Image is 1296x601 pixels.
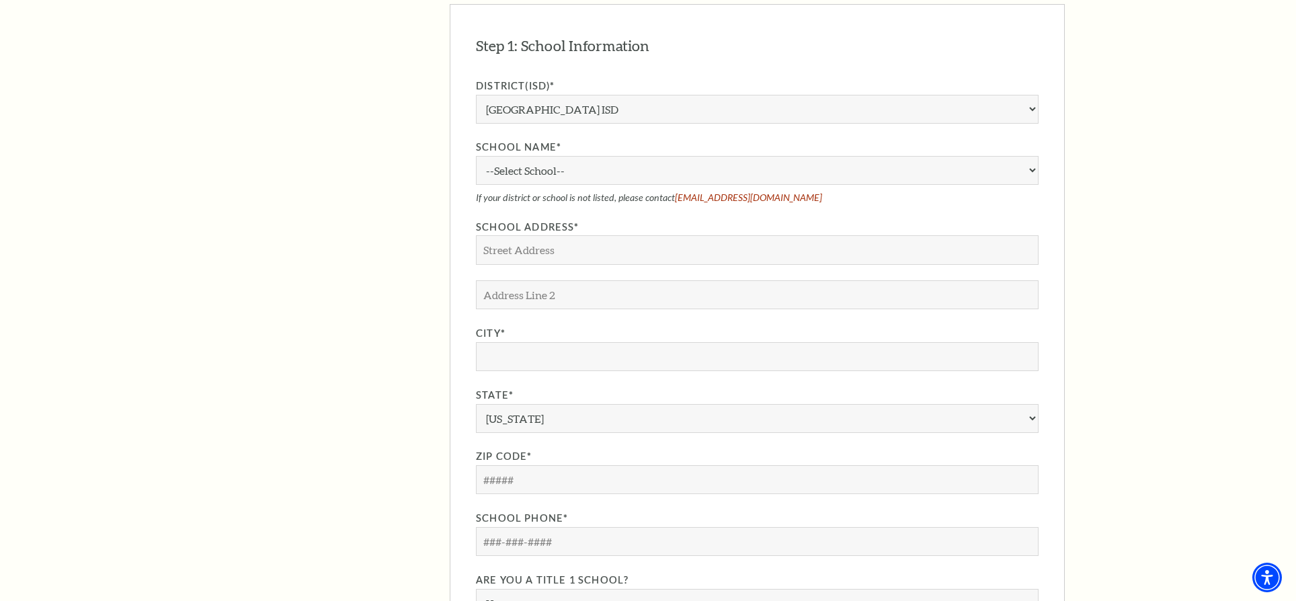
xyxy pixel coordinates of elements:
input: ##### [476,465,1039,494]
input: School Phone* [476,527,1039,556]
a: [EMAIL_ADDRESS][DOMAIN_NAME] [675,192,822,203]
label: District(ISD)* [476,78,1039,95]
div: Accessibility Menu [1252,563,1282,592]
label: School Name* [476,139,1039,156]
h3: Step 1: School Information [476,36,649,56]
select: District(ISD)* [476,95,1039,124]
p: If your district or school is not listed, please contact [476,192,1039,203]
input: Street Address [476,235,1039,264]
label: School Phone* [476,510,1039,527]
input: Address Line 2 [476,280,1039,309]
label: Are you a Title 1 School? [476,572,1039,589]
label: Zip Code* [476,448,1039,465]
label: City* [476,325,1039,342]
label: State* [476,387,1039,404]
label: School Address* [476,219,1039,236]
